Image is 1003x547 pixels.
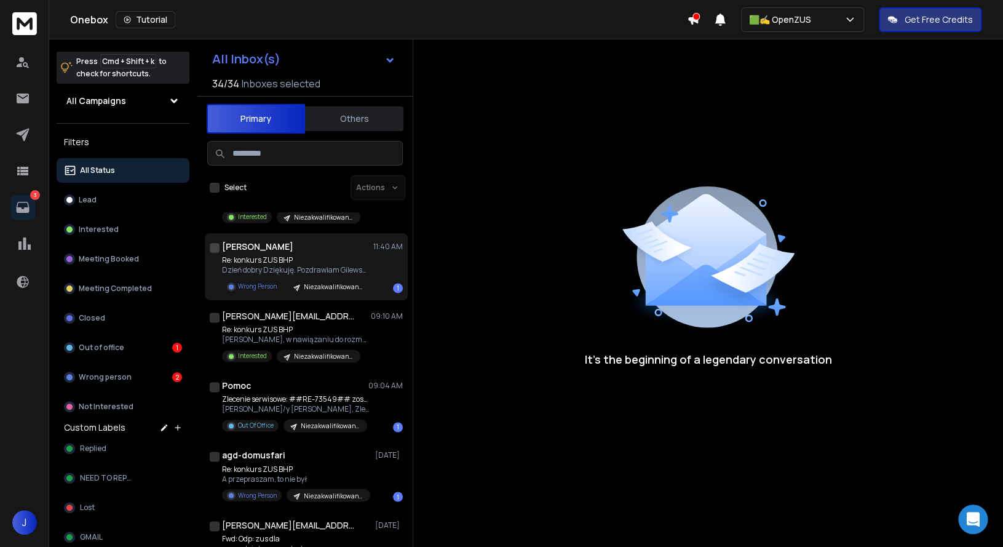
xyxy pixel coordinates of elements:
p: Get Free Credits [905,14,973,26]
h1: All Inbox(s) [212,53,280,65]
div: 2 [172,372,182,382]
p: [DATE] [375,520,403,530]
button: Wrong person2 [57,365,189,389]
span: Replied [80,444,106,453]
p: Niezakwalifikowani 2025 [294,352,353,361]
button: Lost [57,495,189,520]
label: Select [224,183,247,193]
p: Meeting Booked [79,254,139,264]
p: 09:04 AM [368,381,403,391]
button: Lead [57,188,189,212]
p: [PERSON_NAME], w nawiązaniu do rozmowy [222,335,370,345]
button: Closed [57,306,189,330]
p: Press to check for shortcuts. [76,55,167,80]
button: Not Interested [57,394,189,419]
div: 1 [393,492,403,501]
button: Meeting Completed [57,276,189,301]
p: Fwd: Odp: zus dla [222,533,352,543]
p: Out Of Office [238,421,274,430]
p: Re: konkurs ZUS BHP [222,464,370,474]
h3: Custom Labels [64,421,125,434]
p: Dzień dobry Dziękuję. Pozdrawiam Gilewska [222,265,370,275]
div: 1 [393,283,403,293]
span: Lost [80,503,95,513]
p: Not Interested [79,402,133,412]
button: Out of office1 [57,335,189,360]
button: J [12,510,37,535]
p: Lead [79,195,97,205]
a: 3 [10,195,35,220]
span: 34 / 34 [212,76,239,91]
button: Others [305,105,403,132]
p: 09:10 AM [371,311,403,321]
p: Meeting Completed [79,284,152,293]
button: Replied [57,436,189,461]
p: 🟩✍️ OpenZUS [749,14,816,26]
div: Open Intercom Messenger [958,505,988,534]
button: Primary [207,104,305,134]
p: Niezakwalifikowani 2025 [294,213,353,222]
p: [PERSON_NAME]/y [PERSON_NAME], Zlecenie o [222,404,370,414]
button: All Campaigns [57,89,189,113]
p: Niezakwalifikowani 2025 [304,491,363,500]
h1: [PERSON_NAME][EMAIL_ADDRESS][DOMAIN_NAME] [222,310,357,322]
button: All Status [57,158,189,183]
button: NEED TO REPLY [57,466,189,490]
span: GMAIL [80,532,103,542]
h3: Inboxes selected [242,76,320,91]
p: Niezakwalifikowani 2025 [304,282,363,292]
p: Zlecenie serwisowe: ##RE-73549## zostało zamknięte [222,394,370,404]
button: All Inbox(s) [202,47,405,71]
h3: Filters [57,134,189,151]
p: Interested [238,351,267,361]
p: 3 [30,190,40,200]
span: Cmd + Shift + k [100,54,156,68]
p: Re: konkurs ZUS BHP [222,325,370,335]
h1: Pomoc [222,380,251,392]
p: [DATE] [375,450,403,460]
p: Wrong person [79,372,132,382]
p: A przepraszam, to nie był [222,474,370,484]
p: Wrong Person [238,490,277,500]
h1: All Campaigns [66,95,126,107]
h1: agd-domusfari [222,449,285,461]
p: Wrong Person [238,282,277,291]
div: 1 [172,343,182,353]
button: Tutorial [116,11,175,28]
h1: [PERSON_NAME][EMAIL_ADDRESS][DOMAIN_NAME] [222,519,357,531]
button: Get Free Credits [879,7,981,32]
p: Interested [238,212,267,222]
p: Niezakwalifikowani 2025 [301,421,360,431]
p: Interested [79,225,119,234]
p: 11:40 AM [373,242,403,252]
div: 1 [393,422,403,432]
button: Meeting Booked [57,247,189,271]
p: It’s the beginning of a legendary conversation [585,351,832,368]
p: Out of office [79,343,124,353]
button: Interested [57,217,189,242]
h1: [PERSON_NAME] [222,241,293,253]
p: Closed [79,313,105,323]
div: Onebox [70,11,687,28]
span: NEED TO REPLY [80,473,133,483]
p: All Status [80,166,115,175]
p: Re: konkurs ZUS BHP [222,255,370,265]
